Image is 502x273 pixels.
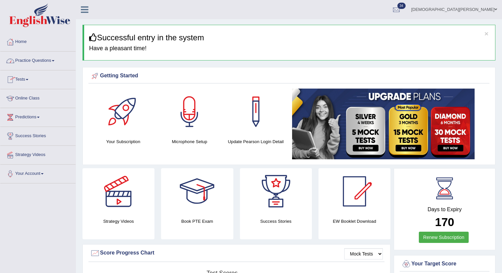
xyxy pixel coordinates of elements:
h4: Book PTE Exam [161,218,233,225]
button: × [485,30,488,37]
h4: Strategy Videos [83,218,154,225]
img: small5.jpg [292,89,475,159]
a: Strategy Videos [0,146,76,162]
b: 170 [435,215,454,228]
h4: Have a pleasant time! [89,45,490,52]
a: Tests [0,70,76,87]
h4: Your Subscription [93,138,153,145]
h4: Success Stories [240,218,312,225]
div: Your Target Score [401,259,488,269]
h4: Microphone Setup [160,138,219,145]
a: Success Stories [0,127,76,143]
h4: Days to Expiry [401,207,488,213]
a: Online Class [0,89,76,106]
span: 34 [397,3,406,9]
h4: EW Booklet Download [318,218,390,225]
a: Predictions [0,108,76,125]
h4: Update Pearson Login Detail [226,138,286,145]
a: Practice Questions [0,52,76,68]
div: Score Progress Chart [90,248,383,258]
div: Getting Started [90,71,488,81]
a: Your Account [0,165,76,181]
a: Renew Subscription [419,232,469,243]
h3: Successful entry in the system [89,33,490,42]
a: Home [0,33,76,49]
